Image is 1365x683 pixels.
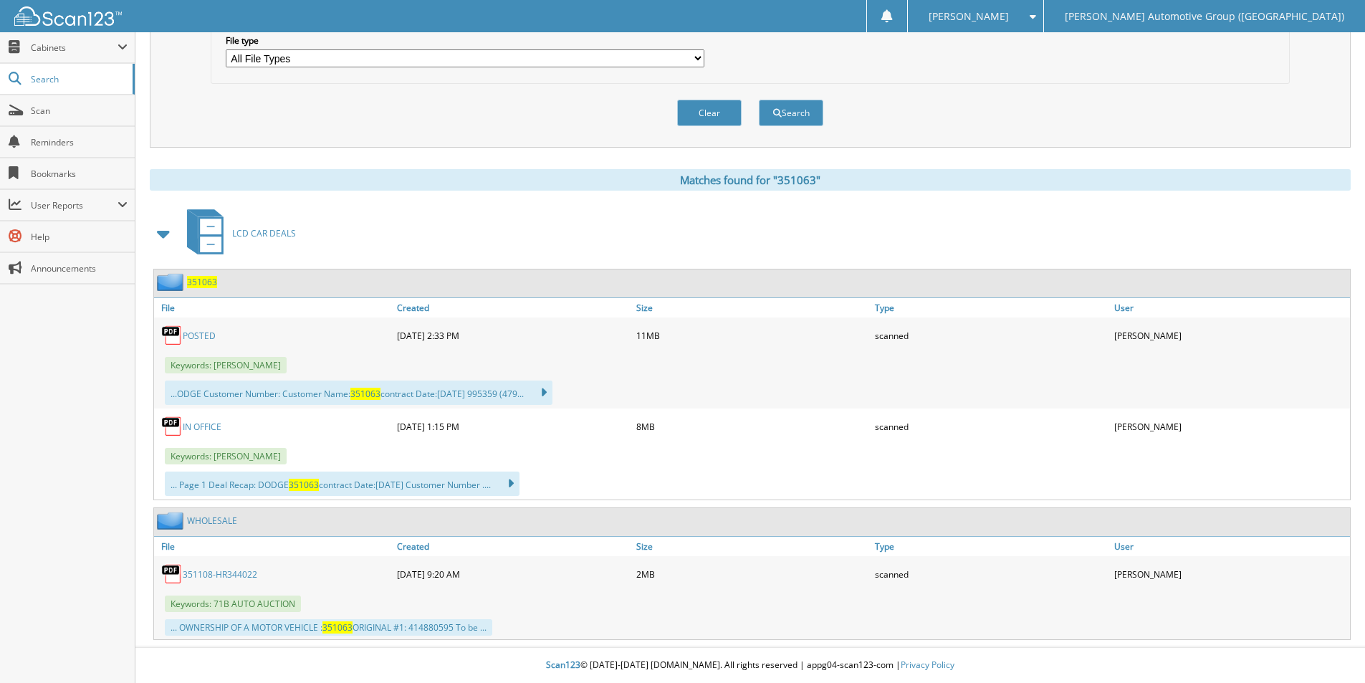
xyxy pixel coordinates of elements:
[165,357,287,373] span: Keywords: [PERSON_NAME]
[157,273,187,291] img: folder2.png
[393,321,633,350] div: [DATE] 2:33 PM
[546,659,580,671] span: Scan123
[31,168,128,180] span: Bookmarks
[1293,614,1365,683] iframe: Chat Widget
[322,621,353,634] span: 351063
[393,537,633,556] a: Created
[187,276,217,288] a: 351063
[901,659,954,671] a: Privacy Policy
[871,560,1111,588] div: scanned
[183,421,221,433] a: IN OFFICE
[31,231,128,243] span: Help
[1111,412,1350,441] div: [PERSON_NAME]
[871,412,1111,441] div: scanned
[165,619,492,636] div: ... OWNERSHIP OF A MOTOR VEHICLE : ORIGINAL #1: 414880595 To be ...
[150,169,1351,191] div: Matches found for "351063"
[31,42,118,54] span: Cabinets
[31,199,118,211] span: User Reports
[871,298,1111,317] a: Type
[633,537,872,556] a: Size
[183,568,257,581] a: 351108-HR344022
[1065,12,1344,21] span: [PERSON_NAME] Automotive Group ([GEOGRAPHIC_DATA])
[31,136,128,148] span: Reminders
[31,262,128,274] span: Announcements
[677,100,742,126] button: Clear
[154,537,393,556] a: File
[161,325,183,346] img: PDF.png
[759,100,823,126] button: Search
[226,34,704,47] label: File type
[1111,537,1350,556] a: User
[165,472,519,496] div: ... Page 1 Deal Recap: DODGE contract Date:[DATE] Customer Number ....
[157,512,187,530] img: folder2.png
[633,298,872,317] a: Size
[31,105,128,117] span: Scan
[14,6,122,26] img: scan123-logo-white.svg
[135,648,1365,683] div: © [DATE]-[DATE] [DOMAIN_NAME]. All rights reserved | appg04-scan123-com |
[178,205,296,262] a: LCD CAR DEALS
[232,227,296,239] span: LCD CAR DEALS
[1111,298,1350,317] a: User
[350,388,380,400] span: 351063
[165,448,287,464] span: Keywords: [PERSON_NAME]
[161,563,183,585] img: PDF.png
[154,298,393,317] a: File
[929,12,1009,21] span: [PERSON_NAME]
[393,298,633,317] a: Created
[871,321,1111,350] div: scanned
[393,412,633,441] div: [DATE] 1:15 PM
[1111,321,1350,350] div: [PERSON_NAME]
[187,515,237,527] a: WHOLESALE
[165,596,301,612] span: Keywords: 71B AUTO AUCTION
[393,560,633,588] div: [DATE] 9:20 AM
[633,321,872,350] div: 11MB
[183,330,216,342] a: POSTED
[289,479,319,491] span: 351063
[871,537,1111,556] a: Type
[1111,560,1350,588] div: [PERSON_NAME]
[161,416,183,437] img: PDF.png
[633,560,872,588] div: 2MB
[31,73,125,85] span: Search
[633,412,872,441] div: 8MB
[165,381,552,405] div: ...ODGE Customer Number: Customer Name: contract Date:[DATE] 995359 (479...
